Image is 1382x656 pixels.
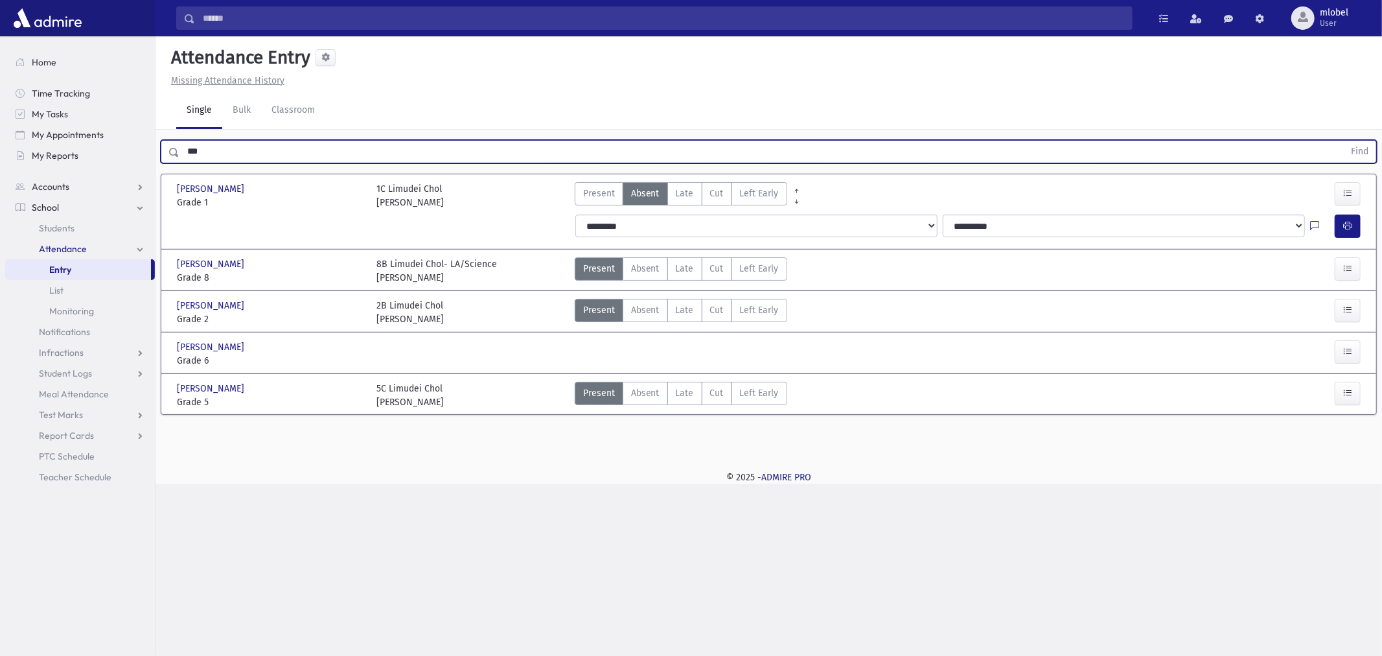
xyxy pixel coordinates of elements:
[5,301,155,322] a: Monitoring
[740,262,779,275] span: Left Early
[631,303,660,317] span: Absent
[5,363,155,384] a: Student Logs
[5,404,155,425] a: Test Marks
[166,47,310,69] h5: Attendance Entry
[583,187,615,200] span: Present
[5,104,155,124] a: My Tasks
[177,340,247,354] span: [PERSON_NAME]
[376,382,444,409] div: 5C Limudei Chol [PERSON_NAME]
[177,182,247,196] span: [PERSON_NAME]
[631,262,660,275] span: Absent
[583,262,615,275] span: Present
[676,262,694,275] span: Late
[39,430,94,441] span: Report Cards
[5,176,155,197] a: Accounts
[32,56,56,68] span: Home
[5,124,155,145] a: My Appointments
[177,196,363,209] span: Grade 1
[676,303,694,317] span: Late
[176,93,222,129] a: Single
[32,129,104,141] span: My Appointments
[710,303,724,317] span: Cut
[222,93,261,129] a: Bulk
[376,182,444,209] div: 1C Limudei Chol [PERSON_NAME]
[376,257,497,285] div: 8B Limudei Chol- LA/Science [PERSON_NAME]
[177,257,247,271] span: [PERSON_NAME]
[5,259,151,280] a: Entry
[676,386,694,400] span: Late
[740,303,779,317] span: Left Early
[177,312,363,326] span: Grade 2
[176,471,1361,484] div: © 2025 -
[49,285,63,296] span: List
[1343,141,1376,163] button: Find
[710,386,724,400] span: Cut
[177,299,247,312] span: [PERSON_NAME]
[710,187,724,200] span: Cut
[5,197,155,218] a: School
[5,239,155,259] a: Attendance
[177,395,363,409] span: Grade 5
[195,6,1132,30] input: Search
[583,386,615,400] span: Present
[5,145,155,166] a: My Reports
[5,218,155,239] a: Students
[49,305,94,317] span: Monitoring
[5,342,155,363] a: Infractions
[39,347,84,358] span: Infractions
[177,354,363,368] span: Grade 6
[5,446,155,467] a: PTC Schedule
[710,262,724,275] span: Cut
[676,187,694,200] span: Late
[761,472,811,483] a: ADMIRE PRO
[1320,8,1348,18] span: mlobel
[261,93,325,129] a: Classroom
[39,471,111,483] span: Teacher Schedule
[740,187,779,200] span: Left Early
[49,264,71,275] span: Entry
[575,257,787,285] div: AttTypes
[39,222,75,234] span: Students
[740,386,779,400] span: Left Early
[5,467,155,487] a: Teacher Schedule
[5,384,155,404] a: Meal Attendance
[5,52,155,73] a: Home
[631,386,660,400] span: Absent
[39,326,90,338] span: Notifications
[583,303,615,317] span: Present
[32,88,90,99] span: Time Tracking
[171,75,284,86] u: Missing Attendance History
[166,75,284,86] a: Missing Attendance History
[575,382,787,409] div: AttTypes
[32,150,78,161] span: My Reports
[39,451,95,462] span: PTC Schedule
[177,271,363,285] span: Grade 8
[39,368,92,379] span: Student Logs
[5,280,155,301] a: List
[575,299,787,326] div: AttTypes
[177,382,247,395] span: [PERSON_NAME]
[39,243,87,255] span: Attendance
[1320,18,1348,29] span: User
[5,83,155,104] a: Time Tracking
[32,108,68,120] span: My Tasks
[39,388,109,400] span: Meal Attendance
[10,5,85,31] img: AdmirePro
[32,181,69,193] span: Accounts
[631,187,660,200] span: Absent
[39,409,83,421] span: Test Marks
[5,425,155,446] a: Report Cards
[575,182,787,209] div: AttTypes
[5,322,155,342] a: Notifications
[376,299,444,326] div: 2B Limudei Chol [PERSON_NAME]
[32,202,59,213] span: School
